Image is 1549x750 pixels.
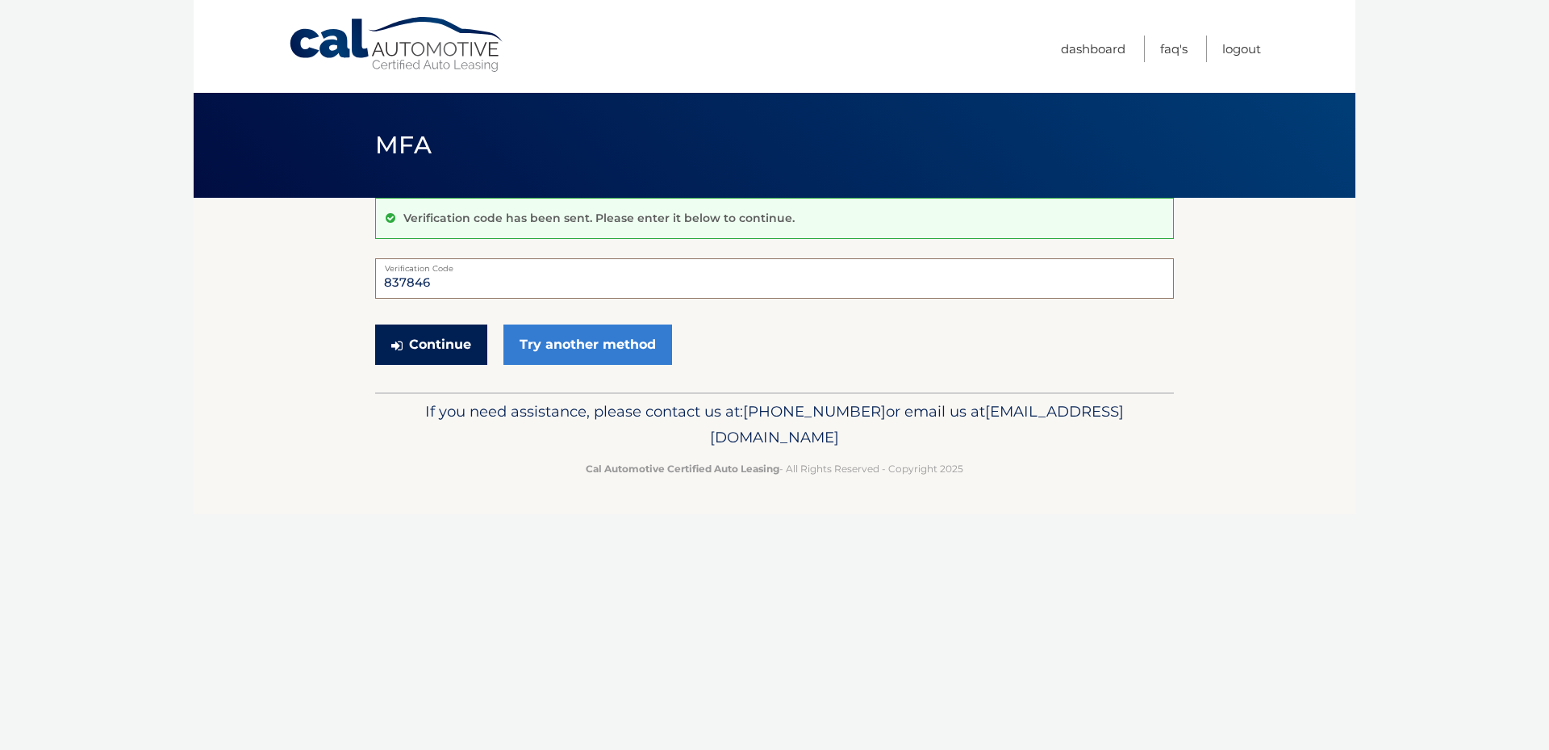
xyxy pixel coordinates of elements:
[1222,36,1261,62] a: Logout
[1061,36,1125,62] a: Dashboard
[375,258,1174,271] label: Verification Code
[375,325,487,365] button: Continue
[375,130,432,160] span: MFA
[403,211,795,225] p: Verification code has been sent. Please enter it below to continue.
[386,460,1163,477] p: - All Rights Reserved - Copyright 2025
[586,463,779,475] strong: Cal Automotive Certified Auto Leasing
[710,402,1124,446] span: [EMAIL_ADDRESS][DOMAIN_NAME]
[743,402,886,421] span: [PHONE_NUMBER]
[288,16,506,73] a: Cal Automotive
[503,325,672,365] a: Try another method
[1160,36,1188,62] a: FAQ's
[375,258,1174,299] input: Verification Code
[386,399,1163,450] p: If you need assistance, please contact us at: or email us at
